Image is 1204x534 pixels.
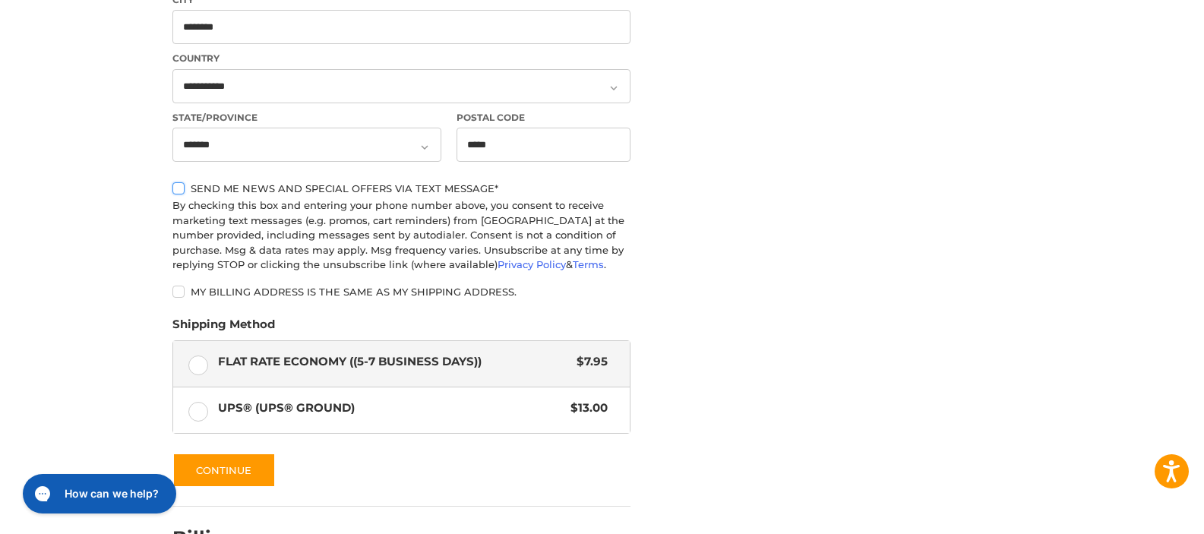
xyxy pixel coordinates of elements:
[172,316,275,340] legend: Shipping Method
[569,353,608,371] span: $7.95
[172,198,630,273] div: By checking this box and entering your phone number above, you consent to receive marketing text ...
[573,258,604,270] a: Terms
[218,353,570,371] span: Flat Rate Economy ((5-7 Business Days))
[172,111,441,125] label: State/Province
[172,182,630,194] label: Send me news and special offers via text message*
[172,286,630,298] label: My billing address is the same as my shipping address.
[15,469,181,519] iframe: Gorgias live chat messenger
[498,258,566,270] a: Privacy Policy
[218,400,564,417] span: UPS® (UPS® Ground)
[172,52,630,65] label: Country
[172,453,276,488] button: Continue
[457,111,631,125] label: Postal Code
[563,400,608,417] span: $13.00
